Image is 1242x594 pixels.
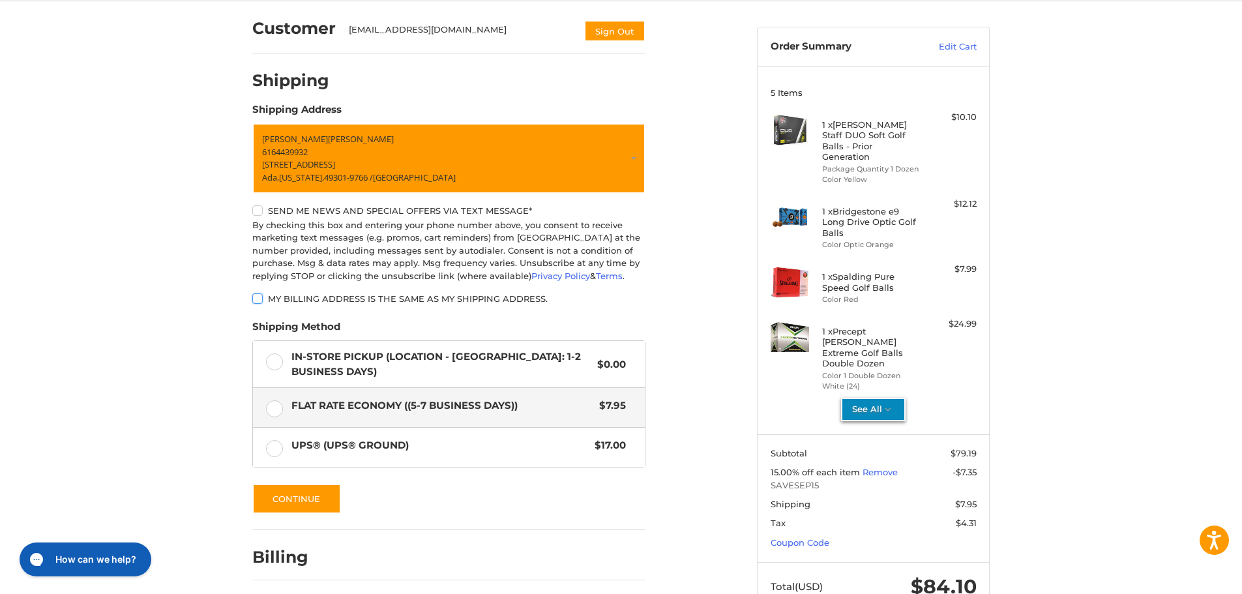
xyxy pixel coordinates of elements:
[252,547,329,567] h2: Billing
[771,40,911,53] h3: Order Summary
[252,18,336,38] h2: Customer
[925,318,977,331] div: $24.99
[822,119,922,162] h4: 1 x [PERSON_NAME] Staff DUO Soft Golf Balls - Prior Generation
[822,294,922,305] li: Color Red
[291,438,589,453] span: UPS® (UPS® Ground)
[841,398,906,421] button: See All
[596,271,623,281] a: Terms
[588,438,626,453] span: $17.00
[822,206,922,238] h4: 1 x Bridgestone e9 Long Drive Optic Golf Balls
[863,467,898,477] a: Remove
[252,102,342,123] legend: Shipping Address
[252,319,340,340] legend: Shipping Method
[252,484,341,514] button: Continue
[262,146,308,158] span: 6164439932
[13,538,155,581] iframe: Gorgias live chat messenger
[252,205,645,216] label: Send me news and special offers via text message*
[911,40,977,53] a: Edit Cart
[771,580,823,593] span: Total (USD)
[252,70,329,91] h2: Shipping
[771,448,807,458] span: Subtotal
[925,111,977,124] div: $10.10
[262,133,328,145] span: [PERSON_NAME]
[584,20,645,42] button: Sign Out
[373,171,456,183] span: [GEOGRAPHIC_DATA]
[771,537,829,548] a: Coupon Code
[291,349,591,379] span: In-Store Pickup (Location - [GEOGRAPHIC_DATA]: 1-2 BUSINESS DAYS)
[531,271,590,281] a: Privacy Policy
[822,326,922,368] h4: 1 x Precept [PERSON_NAME] Extreme Golf Balls Double Dozen
[822,174,922,185] li: Color Yellow
[252,293,645,304] label: My billing address is the same as my shipping address.
[252,123,645,194] a: Enter or select a different address
[324,171,373,183] span: 49301-9766 /
[822,239,922,250] li: Color Optic Orange
[262,171,279,183] span: Ada,
[822,271,922,293] h4: 1 x Spalding Pure Speed Golf Balls
[771,467,863,477] span: 15.00% off each item
[822,164,922,175] li: Package Quantity 1 Dozen
[279,171,324,183] span: [US_STATE],
[252,219,645,283] div: By checking this box and entering your phone number above, you consent to receive marketing text ...
[262,158,335,170] span: [STREET_ADDRESS]
[951,448,977,458] span: $79.19
[771,87,977,98] h3: 5 Items
[591,357,626,372] span: $0.00
[955,499,977,509] span: $7.95
[822,370,922,392] li: Color 1 Double Dozen White (24)
[956,518,977,528] span: $4.31
[771,499,810,509] span: Shipping
[349,23,572,42] div: [EMAIL_ADDRESS][DOMAIN_NAME]
[593,398,626,413] span: $7.95
[925,198,977,211] div: $12.12
[925,263,977,276] div: $7.99
[771,479,977,492] span: SAVESEP15
[771,518,786,528] span: Tax
[291,398,593,413] span: Flat Rate Economy ((5-7 Business Days))
[953,467,977,477] span: -$7.35
[328,133,394,145] span: [PERSON_NAME]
